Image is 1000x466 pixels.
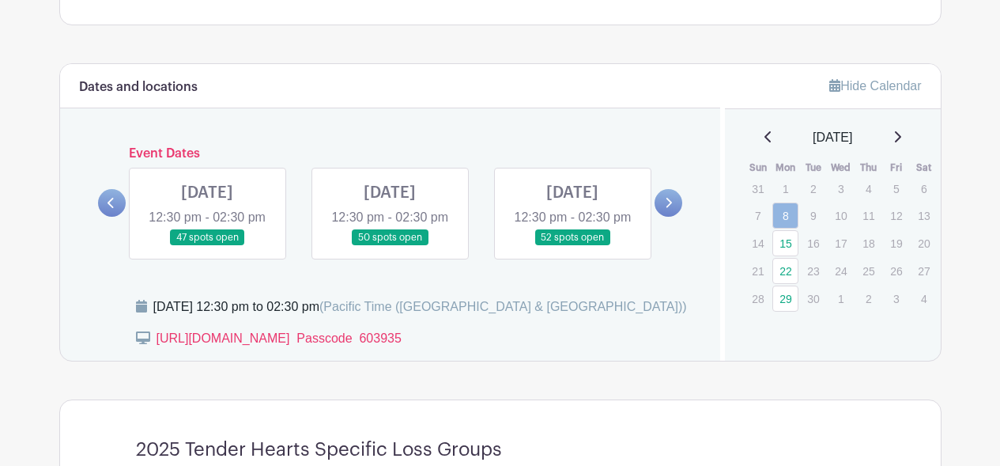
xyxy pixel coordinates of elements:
p: 23 [800,259,826,283]
p: 17 [828,231,854,256]
p: 24 [828,259,854,283]
a: 22 [772,258,798,284]
p: 27 [911,259,937,283]
p: 26 [883,259,909,283]
p: 19 [883,231,909,256]
a: 15 [772,230,798,256]
p: 31 [745,176,771,201]
th: Fri [882,160,910,176]
a: Hide Calendar [829,79,921,93]
p: 30 [800,286,826,311]
p: 25 [855,259,881,283]
span: [DATE] [813,128,852,147]
h6: Dates and locations [79,80,198,95]
p: 2 [855,286,881,311]
p: 3 [883,286,909,311]
p: 4 [855,176,881,201]
div: [DATE] 12:30 pm to 02:30 pm [153,297,687,316]
p: 14 [745,231,771,256]
p: 13 [911,203,937,228]
p: 20 [911,231,937,256]
p: 5 [883,176,909,201]
h6: Event Dates [126,146,655,161]
span: (Pacific Time ([GEOGRAPHIC_DATA] & [GEOGRAPHIC_DATA])) [319,300,687,313]
p: 3 [828,176,854,201]
p: 6 [911,176,937,201]
th: Wed [827,160,855,176]
h4: 2025 Tender Hearts Specific Loss Groups [136,438,502,461]
th: Thu [855,160,882,176]
p: 9 [800,203,826,228]
p: 21 [745,259,771,283]
p: 10 [828,203,854,228]
p: 28 [745,286,771,311]
p: 18 [855,231,881,256]
th: Mon [772,160,799,176]
p: 12 [883,203,909,228]
p: 2 [800,176,826,201]
th: Sat [910,160,938,176]
a: 8 [772,203,798,229]
p: 7 [745,203,771,228]
p: 11 [855,203,881,228]
th: Sun [744,160,772,176]
p: 1 [772,176,798,201]
a: [URL][DOMAIN_NAME] Passcode 603935 [157,332,402,345]
p: 16 [800,231,826,256]
a: 29 [772,286,798,312]
p: 4 [911,286,937,311]
th: Tue [799,160,827,176]
p: 1 [828,286,854,311]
